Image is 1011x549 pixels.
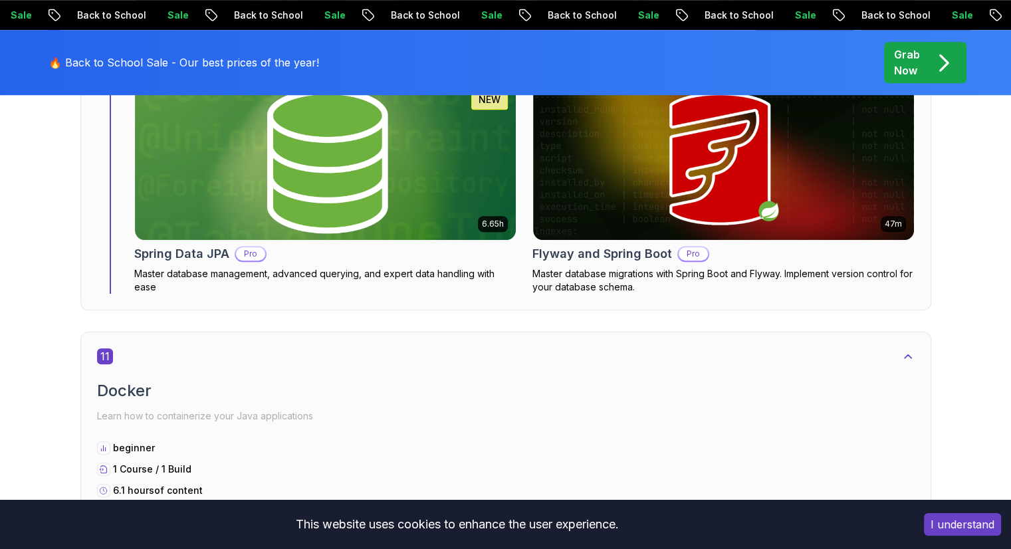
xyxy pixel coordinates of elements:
p: Sale [290,9,333,22]
p: NEW [479,93,501,106]
p: 🔥 Back to School Sale - Our best prices of the year! [49,55,319,70]
p: Sale [761,9,804,22]
p: Master database management, advanced querying, and expert data handling with ease [134,267,516,294]
p: 47m [885,219,902,229]
button: Accept cookies [924,513,1001,536]
p: 6.65h [482,219,504,229]
img: Spring Data JPA card [135,82,516,240]
a: Flyway and Spring Boot card47mFlyway and Spring BootProMaster database migrations with Spring Boo... [532,81,915,294]
h2: Flyway and Spring Boot [532,245,672,263]
p: Pro [236,247,265,261]
a: Spring Data JPA card6.65hNEWSpring Data JPAProMaster database management, advanced querying, and ... [134,81,516,294]
p: Pro [679,247,708,261]
p: Back to School [671,9,761,22]
p: Back to School [514,9,604,22]
p: Back to School [357,9,447,22]
p: Sale [604,9,647,22]
p: Grab Now [894,47,920,78]
span: 1 Course [113,463,153,475]
p: Sale [134,9,176,22]
p: Master database migrations with Spring Boot and Flyway. Implement version control for your databa... [532,267,915,294]
h2: Spring Data JPA [134,245,229,263]
h2: Docker [97,380,915,401]
p: Sale [447,9,490,22]
p: Sale [918,9,960,22]
p: beginner [113,441,155,455]
span: / 1 Build [156,463,191,475]
span: 11 [97,348,113,364]
p: Learn how to containerize your Java applications [97,407,915,425]
p: Back to School [828,9,918,22]
img: Flyway and Spring Boot card [533,82,914,240]
p: Back to School [200,9,290,22]
p: 6.1 hours of content [113,484,203,497]
p: Back to School [43,9,134,22]
div: This website uses cookies to enhance the user experience. [10,510,904,539]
